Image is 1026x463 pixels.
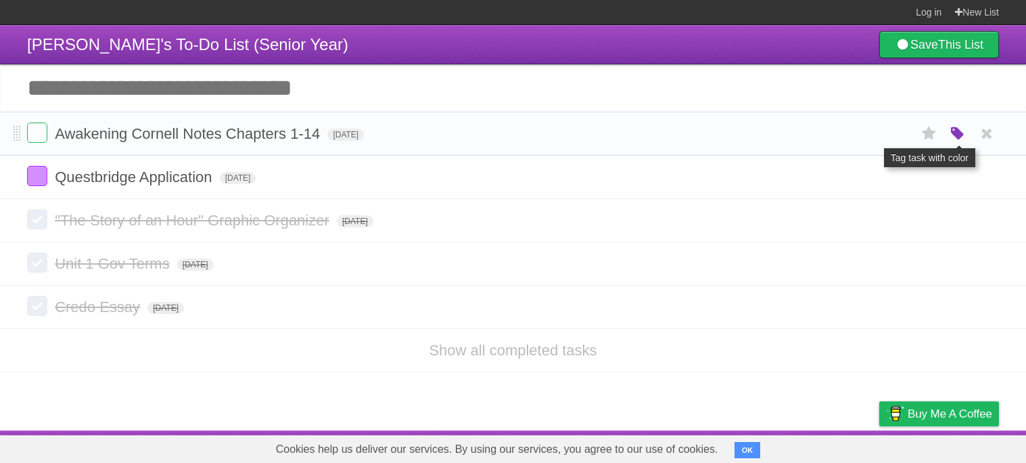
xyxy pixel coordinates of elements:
[914,434,999,460] a: Suggest a feature
[177,259,214,271] span: [DATE]
[220,172,256,184] span: [DATE]
[27,252,47,273] label: Done
[908,402,992,426] span: Buy me a coffee
[147,302,184,314] span: [DATE]
[816,434,845,460] a: Terms
[699,434,728,460] a: About
[262,436,732,463] span: Cookies help us deliver our services. By using our services, you agree to our use of cookies.
[55,255,173,272] span: Unit 1 Gov Terms
[55,299,143,315] span: Credo Essay
[916,123,942,145] label: Star task
[27,296,47,316] label: Done
[27,35,348,53] span: [PERSON_NAME]'s To-Do List (Senior Year)
[429,342,597,359] a: Show all completed tasks
[879,31,999,58] a: SaveThis List
[327,129,364,141] span: [DATE]
[55,169,215,185] span: Questbridge Application
[55,212,333,229] span: "The Story of an Hour" Graphic Organizer
[938,38,983,51] b: This List
[337,215,373,227] span: [DATE]
[886,402,904,425] img: Buy me a coffee
[27,209,47,229] label: Done
[734,442,761,458] button: OK
[27,123,47,143] label: Done
[879,401,999,426] a: Buy me a coffee
[744,434,799,460] a: Developers
[27,166,47,186] label: Done
[862,434,897,460] a: Privacy
[55,125,323,142] span: Awakening Cornell Notes Chapters 1-14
